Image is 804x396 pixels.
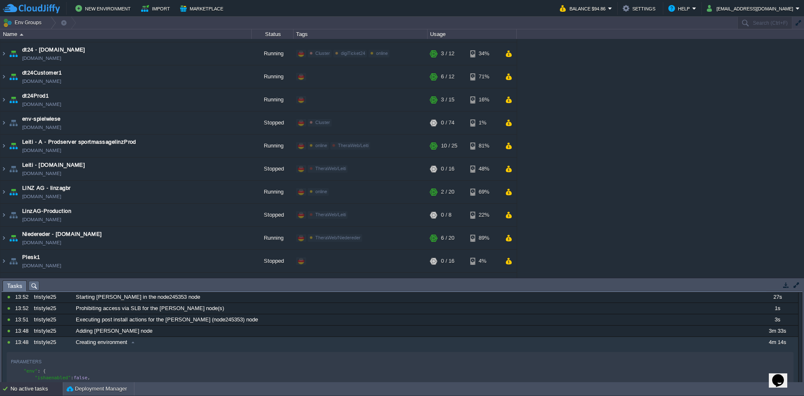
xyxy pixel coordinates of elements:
[3,3,60,14] img: CloudJiffy
[707,3,796,13] button: [EMAIL_ADDRESS][DOMAIN_NAME]
[3,17,44,28] button: Env Groups
[315,189,327,194] span: online
[32,314,73,325] div: tristyle25
[75,3,133,13] button: New Environment
[252,135,294,157] div: Running
[22,215,61,224] a: [DOMAIN_NAME]
[441,273,454,295] div: 5 / 16
[76,339,127,346] span: Creating environment
[294,29,427,39] div: Tags
[757,326,798,336] div: 3m 33s
[252,42,294,65] div: Running
[10,382,63,396] div: No active tasks
[623,3,658,13] button: Settings
[441,181,454,203] div: 2 / 20
[15,292,31,303] div: 13:52
[7,281,22,291] span: Tasks
[22,276,122,285] a: [PERSON_NAME] - [DOMAIN_NAME]
[441,250,454,272] div: 0 / 16
[8,65,19,88] img: AMDAwAAAACH5BAEAAAAALAAAAAABAAEAAAICRAEAOw==
[470,158,497,180] div: 48%
[441,227,454,249] div: 6 / 20
[341,51,365,56] span: digiTicket24
[252,204,294,226] div: Stopped
[0,158,7,180] img: AMDAwAAAACH5BAEAAAAALAAAAAABAAEAAAICRAEAOw==
[315,143,327,148] span: online
[252,88,294,111] div: Running
[22,184,71,192] a: LINZ AG - linzagbr
[8,181,19,203] img: AMDAwAAAACH5BAEAAAAALAAAAAABAAEAAAICRAEAOw==
[0,227,7,249] img: AMDAwAAAACH5BAEAAAAALAAAAAABAAEAAAICRAEAOw==
[668,3,692,13] button: Help
[0,204,7,226] img: AMDAwAAAACH5BAEAAAAALAAAAAABAAEAAAICRAEAOw==
[20,34,23,36] img: AMDAwAAAACH5BAEAAAAALAAAAAABAAEAAAICRAEAOw==
[22,253,40,261] a: Plesk1
[22,92,49,100] a: dt24Prod1
[8,42,19,65] img: AMDAwAAAACH5BAEAAAAALAAAAAABAAEAAAICRAEAOw==
[32,292,73,303] div: tristyle25
[22,146,61,155] a: [DOMAIN_NAME]
[441,135,457,157] div: 10 / 25
[470,135,497,157] div: 81%
[252,111,294,134] div: Stopped
[22,123,61,132] a: [DOMAIN_NAME]
[22,46,85,54] a: dt24 - [DOMAIN_NAME]
[769,362,796,388] iframe: chat widget
[15,314,31,325] div: 13:51
[76,293,200,301] span: Starting [PERSON_NAME] in the node245353 node
[757,314,798,325] div: 3s
[8,111,19,134] img: AMDAwAAAACH5BAEAAAAALAAAAAABAAEAAAICRAEAOw==
[15,326,31,336] div: 13:48
[11,357,41,367] div: Parameters
[8,250,19,272] img: AMDAwAAAACH5BAEAAAAALAAAAAABAAEAAAICRAEAOw==
[22,69,62,77] a: dt24Customer1
[22,169,61,178] a: [DOMAIN_NAME]
[315,51,330,56] span: Cluster
[76,316,258,324] span: Executing post install actions for the [PERSON_NAME] (node245353) node
[22,192,61,201] a: [DOMAIN_NAME]
[22,100,61,109] a: [DOMAIN_NAME]
[441,111,454,134] div: 0 / 74
[22,238,61,247] a: [DOMAIN_NAME]
[315,166,346,171] span: TheraWeb/Leiti
[315,235,361,240] span: TheraWeb/Niedereder
[470,273,497,295] div: 69%
[22,261,61,270] a: [DOMAIN_NAME]
[315,212,346,217] span: TheraWeb/Leiti
[441,88,454,111] div: 3 / 15
[252,273,294,295] div: Running
[76,327,152,335] span: Adding [PERSON_NAME] node
[60,382,85,387] span: "de_fra1"
[252,29,293,39] div: Status
[8,273,19,295] img: AMDAwAAAACH5BAEAAAAALAAAAAABAAEAAAICRAEAOw==
[22,115,61,123] a: env-spielwiese
[470,227,497,249] div: 89%
[8,158,19,180] img: AMDAwAAAACH5BAEAAAAALAAAAAABAAEAAAICRAEAOw==
[32,303,73,314] div: tristyle25
[0,111,7,134] img: AMDAwAAAACH5BAEAAAAALAAAAAABAAEAAAICRAEAOw==
[22,138,136,146] span: Leiti - A - Prodserver sportmassagelinzProd
[470,111,497,134] div: 1%
[71,375,74,380] span: :
[67,385,127,393] button: Deployment Manager
[441,65,454,88] div: 6 / 12
[76,305,224,312] span: Prohibiting access via SLB for the [PERSON_NAME] node(s)
[1,29,251,39] div: Name
[441,204,451,226] div: 0 / 8
[376,51,388,56] span: online
[560,3,608,13] button: Balance $94.86
[38,368,46,374] span: : {
[8,204,19,226] img: AMDAwAAAACH5BAEAAAAALAAAAAABAAEAAAICRAEAOw==
[470,204,497,226] div: 22%
[470,42,497,65] div: 34%
[88,375,90,380] span: ,
[0,135,7,157] img: AMDAwAAAACH5BAEAAAAALAAAAAABAAEAAAICRAEAOw==
[57,382,60,387] span: :
[22,161,85,169] span: Leiti - [DOMAIN_NAME]
[252,227,294,249] div: Running
[0,65,7,88] img: AMDAwAAAACH5BAEAAAAALAAAAAABAAEAAAICRAEAOw==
